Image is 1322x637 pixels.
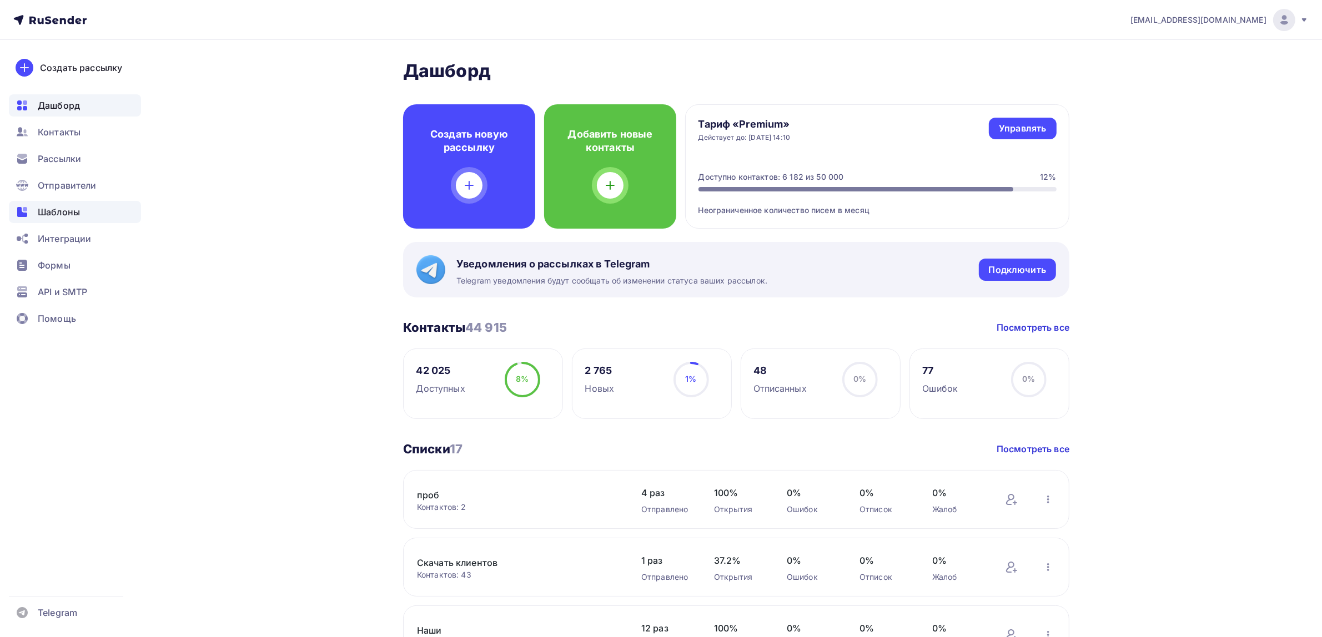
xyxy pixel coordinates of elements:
span: 37.2% [714,554,765,567]
span: Telegram [38,606,77,619]
span: Дашборд [38,99,80,112]
h3: Контакты [403,320,507,335]
a: Рассылки [9,148,141,170]
span: Шаблоны [38,205,80,219]
div: Ошибок [787,504,837,515]
div: Доступных [416,382,465,395]
span: 0% [859,621,910,635]
div: Жалоб [932,572,983,583]
span: 0% [853,374,866,383]
div: Отправлено [641,504,692,515]
div: Ошибок [787,572,837,583]
div: Открытия [714,504,765,515]
span: 100% [714,621,765,635]
span: 17 [450,442,463,456]
span: Telegram уведомления будут сообщать об изменении статуса ваших рассылок. [456,275,767,286]
span: 8% [516,374,529,383]
span: API и SMTP [38,285,87,299]
div: Жалоб [932,504,983,515]
div: 42 025 [416,364,465,377]
div: Отправлено [641,572,692,583]
span: 100% [714,486,765,499]
span: [EMAIL_ADDRESS][DOMAIN_NAME] [1130,14,1266,26]
h4: Добавить новые контакты [562,128,659,154]
div: Контактов: 2 [417,502,619,513]
a: Формы [9,254,141,276]
span: Рассылки [38,152,81,165]
span: Контакты [38,125,81,139]
div: Неограниченное количество писем в месяц [698,191,1057,216]
div: Управлять [999,122,1046,135]
span: Формы [38,259,71,272]
h2: Дашборд [403,60,1069,82]
span: 1 раз [641,554,692,567]
span: 0% [859,554,910,567]
span: Отправители [38,179,97,192]
span: Интеграции [38,232,91,245]
span: 12 раз [641,621,692,635]
span: 0% [859,486,910,499]
h3: Списки [403,441,463,457]
div: Подключить [989,264,1046,276]
a: Шаблоны [9,201,141,223]
h4: Создать новую рассылку [421,128,517,154]
span: 1% [685,374,696,383]
div: Действует до: [DATE] 14:10 [698,133,791,142]
div: Контактов: 43 [417,569,619,580]
span: 0% [932,621,983,635]
a: Скачать клиентов [417,556,606,569]
span: 0% [932,486,983,499]
a: Отправители [9,174,141,196]
a: Дашборд [9,94,141,117]
div: Отписанных [754,382,807,395]
div: Доступно контактов: 6 182 из 50 000 [698,171,844,183]
div: Ошибок [923,382,958,395]
div: Новых [585,382,615,395]
span: Помощь [38,312,76,325]
span: 0% [787,486,837,499]
div: Открытия [714,572,765,583]
span: 44 915 [465,320,507,335]
div: 48 [754,364,807,377]
div: Создать рассылку [40,61,122,74]
a: Посмотреть все [997,442,1069,456]
h4: Тариф «Premium» [698,118,791,131]
span: 0% [787,621,837,635]
div: Отписок [859,572,910,583]
span: 0% [1022,374,1035,383]
span: 4 раз [641,486,692,499]
span: Уведомления о рассылках в Telegram [456,257,767,271]
span: 0% [932,554,983,567]
a: Контакты [9,121,141,143]
a: Посмотреть все [997,321,1069,334]
div: 12% [1040,171,1056,183]
div: Отписок [859,504,910,515]
div: 77 [923,364,958,377]
a: Наши [417,624,606,637]
a: проб [417,488,606,502]
a: [EMAIL_ADDRESS][DOMAIN_NAME] [1130,9,1309,31]
span: 0% [787,554,837,567]
div: 2 765 [585,364,615,377]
